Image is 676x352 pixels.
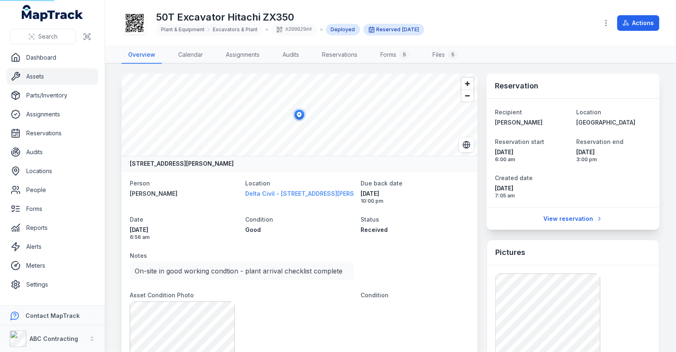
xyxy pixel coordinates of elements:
[374,46,416,64] a: Forms5
[130,226,239,241] time: 22/08/2025, 6:56:57 am
[245,190,385,197] span: Delta Civil - [STREET_ADDRESS][PERSON_NAME]
[577,109,602,116] span: Location
[361,180,402,187] span: Due back date
[7,220,98,236] a: Reports
[361,190,469,198] span: [DATE]
[7,49,98,66] a: Dashboard
[361,190,469,204] time: 05/09/2025, 10:00:00 pm
[326,24,360,35] div: Deployed
[577,118,651,127] a: [GEOGRAPHIC_DATA]
[315,46,364,64] a: Reservations
[10,29,76,44] button: Search
[495,184,570,199] time: 22/08/2025, 7:05:32 am
[495,118,570,127] a: [PERSON_NAME]
[7,276,98,293] a: Settings
[271,24,317,35] div: #200029##
[448,50,458,60] div: 5
[402,26,419,32] span: [DATE]
[361,226,388,233] span: Received
[426,46,464,64] a: Files5
[402,26,419,33] time: 15/09/2025, 6:00:00 am
[462,78,474,90] button: Zoom in
[25,312,80,319] strong: Contact MapTrack
[363,24,424,35] div: Reserved
[538,211,608,227] a: View reservation
[122,46,162,64] a: Overview
[156,11,424,24] h1: 50T Excavator Hitachi ZX350
[462,90,474,102] button: Zoom out
[7,201,98,217] a: Forms
[122,74,477,156] canvas: Map
[172,46,209,64] a: Calendar
[7,125,98,141] a: Reservations
[7,87,98,104] a: Parts/Inventory
[7,68,98,85] a: Assets
[130,190,239,198] a: [PERSON_NAME]
[213,26,258,33] span: Excavators & Plant
[495,138,544,145] span: Reservation start
[495,247,525,258] h3: Pictures
[130,226,239,234] span: [DATE]
[130,252,147,259] span: Notes
[577,148,651,163] time: 20/09/2025, 3:00:00 pm
[495,156,570,163] span: 6:00 am
[135,265,349,277] p: On-site in good working condtion - plant arrival checklist complete
[38,32,57,41] span: Search
[130,234,239,241] span: 6:56 am
[617,15,660,31] button: Actions
[361,292,389,299] span: Condition
[7,257,98,274] a: Meters
[577,156,651,163] span: 3:00 pm
[495,148,570,163] time: 15/09/2025, 6:00:00 am
[577,148,651,156] span: [DATE]
[245,180,270,187] span: Location
[7,163,98,179] a: Locations
[459,137,474,153] button: Switch to Satellite View
[130,292,194,299] span: Asset Condition Photo
[495,148,570,156] span: [DATE]
[7,144,98,160] a: Audits
[577,138,624,145] span: Reservation end
[577,119,636,126] span: [GEOGRAPHIC_DATA]
[245,190,354,198] a: Delta Civil - [STREET_ADDRESS][PERSON_NAME]
[7,182,98,198] a: People
[361,198,469,204] span: 10:00 pm
[22,5,83,21] a: MapTrack
[7,239,98,255] a: Alerts
[495,192,570,199] span: 7:05 am
[495,174,533,181] span: Created date
[30,335,78,342] strong: ABC Contracting
[161,26,205,33] span: Plant & Equipment
[276,46,306,64] a: Audits
[130,216,143,223] span: Date
[7,106,98,123] a: Assignments
[130,160,234,168] strong: [STREET_ADDRESS][PERSON_NAME]
[245,226,261,233] span: Good
[245,216,273,223] span: Condition
[361,216,379,223] span: Status
[130,180,150,187] span: Person
[495,184,570,192] span: [DATE]
[495,80,538,92] h3: Reservation
[495,109,522,116] span: Recipient
[400,50,409,60] div: 5
[219,46,266,64] a: Assignments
